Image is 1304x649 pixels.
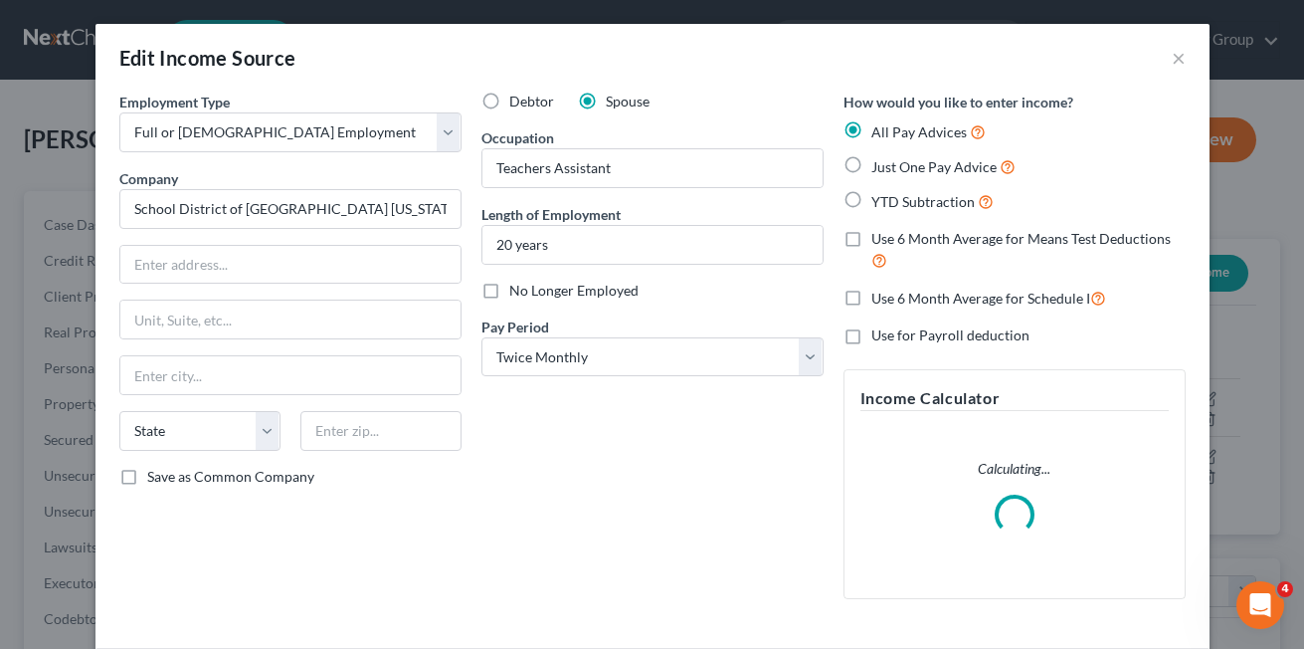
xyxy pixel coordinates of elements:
label: Occupation [481,127,554,148]
span: Company [119,170,178,187]
span: Use 6 Month Average for Schedule I [871,290,1090,307]
span: All Pay Advices [871,123,967,140]
span: 4 [1277,581,1293,597]
h5: Income Calculator [860,386,1169,411]
iframe: Intercom live chat [1236,581,1284,629]
input: -- [482,149,823,187]
span: Just One Pay Advice [871,158,997,175]
span: No Longer Employed [509,282,639,299]
span: Debtor [509,93,554,109]
span: Use 6 Month Average for Means Test Deductions [871,230,1171,247]
span: Employment Type [119,94,230,110]
button: × [1172,46,1186,70]
input: Enter city... [120,356,461,394]
input: Enter zip... [300,411,462,451]
p: Calculating... [860,459,1169,479]
span: YTD Subtraction [871,193,975,210]
div: Edit Income Source [119,44,296,72]
span: Save as Common Company [147,468,314,485]
input: Search company by name... [119,189,462,229]
input: Enter address... [120,246,461,284]
label: Length of Employment [481,204,621,225]
span: Spouse [606,93,650,109]
span: Use for Payroll deduction [871,326,1029,343]
label: How would you like to enter income? [843,92,1073,112]
input: ex: 2 years [482,226,823,264]
span: Pay Period [481,319,549,335]
input: Unit, Suite, etc... [120,301,461,338]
